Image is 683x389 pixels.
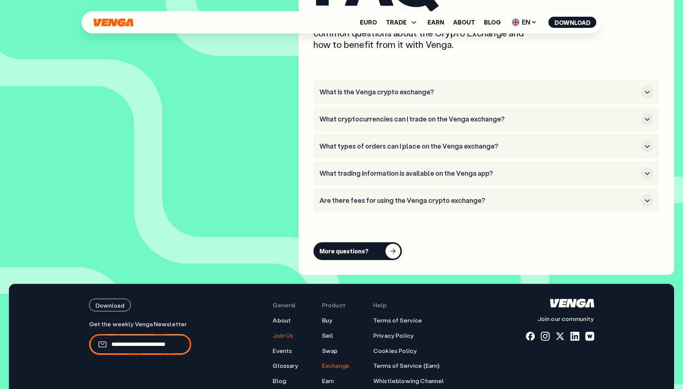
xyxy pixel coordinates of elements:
[322,362,349,370] a: Exchange
[549,17,596,28] button: Download
[510,16,540,28] span: EN
[427,19,444,25] a: Earn
[373,347,417,355] a: Cookies Policy
[273,347,292,355] a: Events
[373,317,422,324] a: Terms of Service
[360,19,377,25] a: Euro
[273,317,291,324] a: About
[319,247,368,255] div: More questions?
[319,167,653,179] button: What trading information is available on the Venga app?
[386,19,407,25] span: TRADE
[322,347,338,355] a: Swap
[541,332,550,341] a: instagram
[585,332,594,341] a: warpcast
[484,19,501,25] a: Blog
[512,19,520,26] img: flag-uk
[526,315,594,323] p: Join our community
[89,320,191,328] p: Get the weekly Venga Newsletter
[386,18,419,27] span: TRADE
[89,299,191,311] a: Download
[93,18,134,27] svg: Home
[273,332,293,340] a: Join Us
[322,317,332,324] a: Buy
[89,299,131,311] button: Download
[313,242,402,260] button: More questions?
[319,142,638,150] h3: What types of orders can I place on the Venga exchange?
[322,301,345,309] span: Product
[373,362,439,370] a: Terms of Service (Earn)
[322,377,334,385] a: Earn
[319,140,653,152] button: What types of orders can I place on the Venga exchange?
[453,19,475,25] a: About
[373,332,414,340] a: Privacy Policy
[319,113,653,125] button: What cryptocurrencies can I trade on the Venga exchange?
[319,115,638,123] h3: What cryptocurrencies can I trade on the Venga exchange?
[273,377,286,385] a: Blog
[570,332,579,341] a: linkedin
[319,88,638,96] h3: What is the Venga crypto exchange?
[319,169,638,178] h3: What trading information is available on the Venga app?
[373,377,444,385] a: Whistleblowing Channel
[526,332,535,341] a: fb
[550,299,594,308] svg: Home
[373,301,387,309] span: Help
[319,86,653,98] button: What is the Venga crypto exchange?
[556,332,565,341] a: x
[319,194,653,207] button: Are there fees for using the Venga crypto exchange?
[273,301,296,309] span: General
[322,332,334,340] a: Sell
[273,362,298,370] a: Glossary
[319,197,638,205] h3: Are there fees for using the Venga crypto exchange?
